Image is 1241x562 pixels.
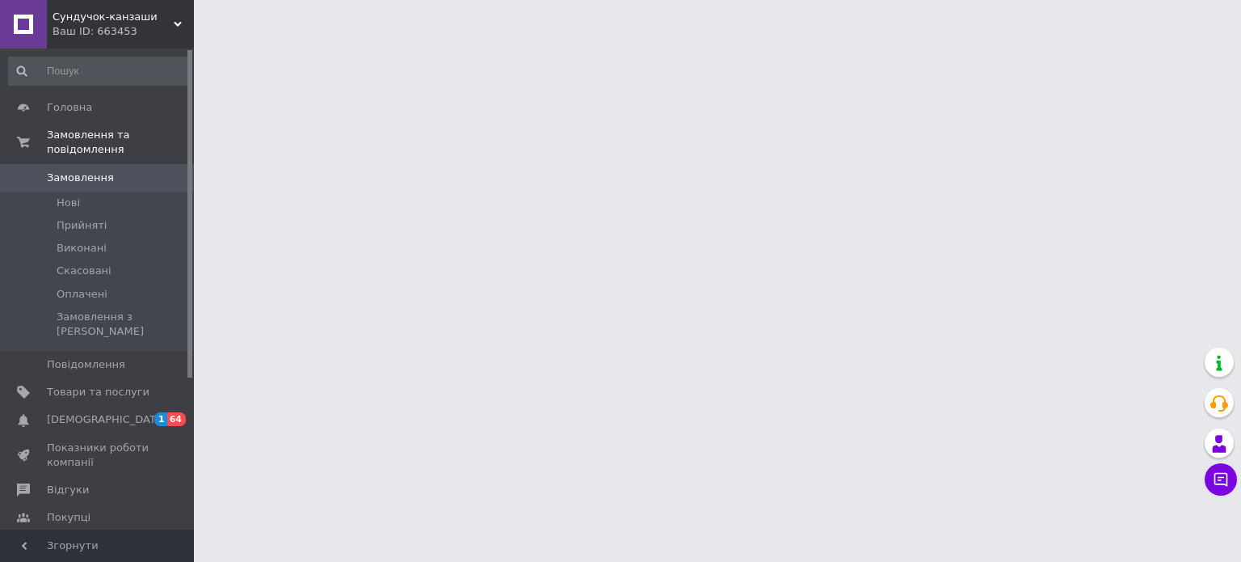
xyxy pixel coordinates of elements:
span: 64 [167,412,186,426]
span: [DEMOGRAPHIC_DATA] [47,412,166,427]
span: Замовлення та повідомлення [47,128,194,157]
span: Покупці [47,510,90,525]
span: Відгуки [47,483,89,497]
span: 1 [154,412,167,426]
button: Чат з покупцем [1205,463,1237,496]
span: Прийняті [57,218,107,233]
span: Товари та послуги [47,385,149,399]
span: Показники роботи компанії [47,441,149,470]
span: Скасовані [57,264,111,278]
span: Головна [47,100,92,115]
span: Замовлення з [PERSON_NAME] [57,310,189,339]
span: Виконані [57,241,107,256]
div: Ваш ID: 663453 [53,24,194,39]
span: Оплачені [57,287,107,302]
span: Нові [57,196,80,210]
input: Пошук [8,57,191,86]
span: Сундучок-канзаши [53,10,174,24]
span: Повідомлення [47,357,125,372]
span: Замовлення [47,171,114,185]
